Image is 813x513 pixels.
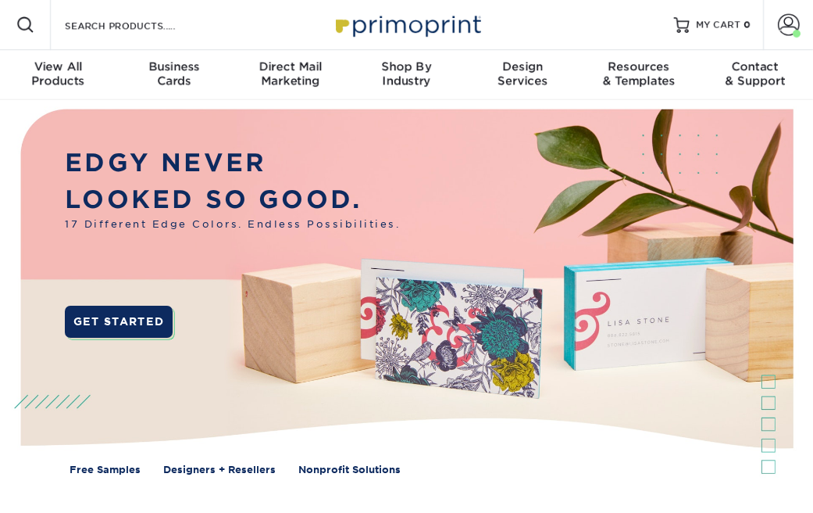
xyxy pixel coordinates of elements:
span: Design [465,59,581,74]
a: Direct MailMarketing [232,50,348,100]
div: Services [465,59,581,88]
span: Direct Mail [232,59,348,74]
a: Designers + Resellers [163,463,276,478]
span: Business [116,59,233,74]
p: EDGY NEVER [65,145,400,181]
span: Shop By [348,59,465,74]
input: SEARCH PRODUCTS..... [63,16,216,34]
span: 0 [743,20,751,30]
div: & Templates [581,59,697,88]
span: Resources [581,59,697,74]
a: Shop ByIndustry [348,50,465,100]
span: MY CART [696,19,740,32]
div: Marketing [232,59,348,88]
a: BusinessCards [116,50,233,100]
span: 17 Different Edge Colors. Endless Possibilities. [65,217,400,232]
a: Contact& Support [697,50,813,100]
a: Nonprofit Solutions [298,463,401,478]
span: Contact [697,59,813,74]
img: Primoprint [329,8,485,41]
div: & Support [697,59,813,88]
a: Resources& Templates [581,50,697,100]
a: DesignServices [465,50,581,100]
a: Free Samples [70,463,141,478]
p: LOOKED SO GOOD. [65,181,400,218]
div: Industry [348,59,465,88]
a: GET STARTED [65,306,173,338]
div: Cards [116,59,233,88]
